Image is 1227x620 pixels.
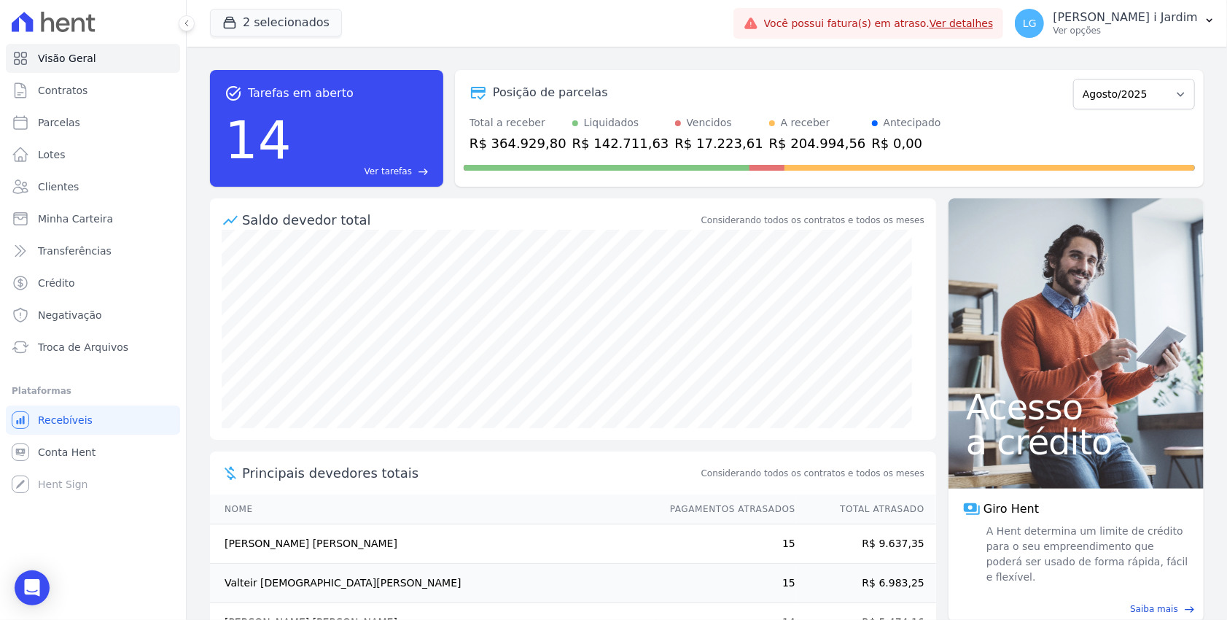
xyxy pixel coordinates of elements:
[242,210,698,230] div: Saldo devedor total
[210,9,342,36] button: 2 selecionados
[796,564,936,603] td: R$ 6.983,25
[796,524,936,564] td: R$ 9.637,35
[764,16,994,31] span: Você possui fatura(s) em atraso.
[225,85,242,102] span: task_alt
[957,602,1195,616] a: Saiba mais east
[966,390,1186,425] span: Acesso
[687,115,732,131] div: Vencidos
[6,44,180,73] a: Visão Geral
[6,76,180,105] a: Contratos
[1053,25,1198,36] p: Ver opções
[38,445,96,460] span: Conta Hent
[884,115,941,131] div: Antecipado
[1023,18,1037,28] span: LG
[769,133,866,153] div: R$ 204.994,56
[6,301,180,330] a: Negativação
[983,524,1189,585] span: A Hent determina um limite de crédito para o seu empreendimento que poderá ser usado de forma ráp...
[6,140,180,169] a: Lotes
[6,204,180,233] a: Minha Carteira
[1184,604,1195,615] span: east
[6,236,180,266] a: Transferências
[701,467,924,480] span: Considerando todos os contratos e todos os meses
[418,166,429,177] span: east
[1053,10,1198,25] p: [PERSON_NAME] i Jardim
[6,438,180,467] a: Conta Hent
[675,133,763,153] div: R$ 17.223,61
[781,115,830,131] div: A receber
[225,102,292,178] div: 14
[470,115,566,131] div: Total a receber
[6,333,180,362] a: Troca de Arquivos
[38,212,113,226] span: Minha Carteira
[38,340,128,354] span: Troca de Arquivos
[656,495,796,524] th: Pagamentos Atrasados
[966,425,1186,460] span: a crédito
[38,147,66,162] span: Lotes
[38,413,93,427] span: Recebíveis
[872,133,941,153] div: R$ 0,00
[15,570,50,605] div: Open Intercom Messenger
[584,115,639,131] div: Liquidados
[983,500,1039,518] span: Giro Hent
[210,524,656,564] td: [PERSON_NAME] [PERSON_NAME]
[6,108,180,137] a: Parcelas
[365,165,412,178] span: Ver tarefas
[796,495,936,524] th: Total Atrasado
[210,564,656,603] td: Valteir [DEMOGRAPHIC_DATA][PERSON_NAME]
[210,495,656,524] th: Nome
[6,406,180,435] a: Recebíveis
[38,83,87,98] span: Contratos
[248,85,354,102] span: Tarefas em aberto
[38,276,75,290] span: Crédito
[242,463,698,483] span: Principais devedores totais
[656,524,796,564] td: 15
[38,244,112,258] span: Transferências
[38,179,79,194] span: Clientes
[297,165,429,178] a: Ver tarefas east
[1130,602,1178,616] span: Saiba mais
[572,133,669,153] div: R$ 142.711,63
[493,84,608,101] div: Posição de parcelas
[12,382,174,400] div: Plataformas
[6,172,180,201] a: Clientes
[38,51,96,66] span: Visão Geral
[6,268,180,298] a: Crédito
[38,308,102,322] span: Negativação
[656,564,796,603] td: 15
[470,133,566,153] div: R$ 364.929,80
[701,214,924,227] div: Considerando todos os contratos e todos os meses
[930,18,994,29] a: Ver detalhes
[38,115,80,130] span: Parcelas
[1003,3,1227,44] button: LG [PERSON_NAME] i Jardim Ver opções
